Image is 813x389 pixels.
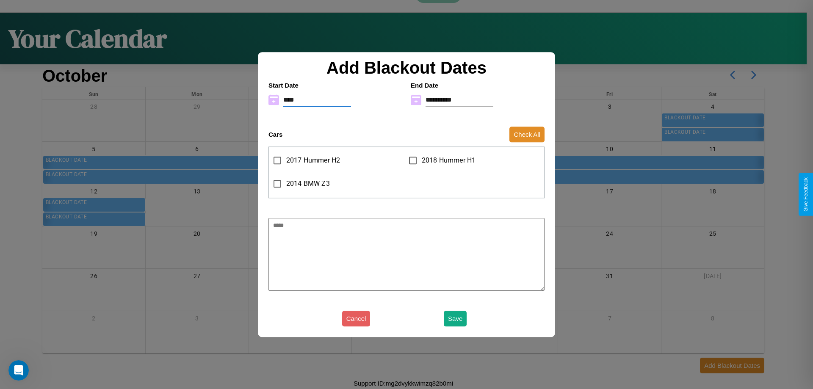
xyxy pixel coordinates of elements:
[444,311,467,326] button: Save
[509,127,545,142] button: Check All
[268,82,402,89] h4: Start Date
[411,82,545,89] h4: End Date
[803,177,809,212] div: Give Feedback
[286,179,330,189] span: 2014 BMW Z3
[286,155,340,166] span: 2017 Hummer H2
[342,311,371,326] button: Cancel
[8,360,29,381] iframe: Intercom live chat
[268,131,282,138] h4: Cars
[422,155,476,166] span: 2018 Hummer H1
[264,58,549,77] h2: Add Blackout Dates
